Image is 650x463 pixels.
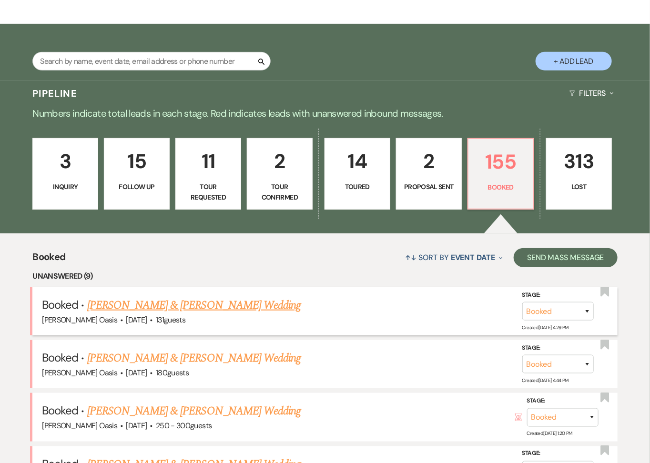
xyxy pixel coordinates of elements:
p: 11 [182,145,235,177]
span: [PERSON_NAME] Oasis [42,421,117,431]
a: [PERSON_NAME] & [PERSON_NAME] Wedding [87,403,301,420]
span: 131 guests [156,315,185,325]
p: 2 [253,145,306,177]
a: 11Tour Requested [175,138,241,210]
a: 2Tour Confirmed [247,138,313,210]
p: Tour Requested [182,181,235,203]
p: 14 [331,145,384,177]
label: Stage: [522,290,594,301]
span: [DATE] [126,315,147,325]
p: 15 [110,145,163,177]
p: Booked [474,182,528,192]
input: Search by name, event date, email address or phone number [32,52,271,70]
p: Follow Up [110,181,163,192]
a: [PERSON_NAME] & [PERSON_NAME] Wedding [87,350,301,367]
span: 180 guests [156,368,189,378]
a: [PERSON_NAME] & [PERSON_NAME] Wedding [87,297,301,314]
span: [DATE] [126,368,147,378]
label: Stage: [522,449,594,459]
span: [DATE] [126,421,147,431]
span: Created: [DATE] 4:29 PM [522,324,569,331]
span: [PERSON_NAME] Oasis [42,315,117,325]
p: 3 [39,145,92,177]
label: Stage: [522,343,594,353]
li: Unanswered (9) [32,270,618,282]
span: Booked [42,403,78,418]
span: Booked [42,350,78,365]
a: 15Follow Up [104,138,170,210]
a: 2Proposal Sent [396,138,462,210]
a: 3Inquiry [32,138,98,210]
button: Filters [566,81,618,106]
button: Send Mass Message [514,248,618,267]
p: Lost [552,181,606,192]
span: [PERSON_NAME] Oasis [42,368,117,378]
span: Created: [DATE] 4:44 PM [522,377,569,383]
p: Inquiry [39,181,92,192]
p: Toured [331,181,384,192]
p: Tour Confirmed [253,181,306,203]
a: 313Lost [546,138,612,210]
span: Created: [DATE] 1:20 PM [527,431,572,437]
span: Event Date [451,252,495,262]
span: 250 - 300 guests [156,421,212,431]
h3: Pipeline [32,87,77,100]
button: + Add Lead [536,52,612,70]
button: Sort By Event Date [402,245,507,270]
p: Proposal Sent [402,181,456,192]
label: Stage: [527,396,599,406]
span: Booked [32,250,65,270]
span: Booked [42,297,78,312]
p: 155 [474,146,528,178]
span: ↑↓ [406,252,417,262]
p: 2 [402,145,456,177]
a: 155Booked [467,138,534,210]
a: 14Toured [325,138,390,210]
p: 313 [552,145,606,177]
